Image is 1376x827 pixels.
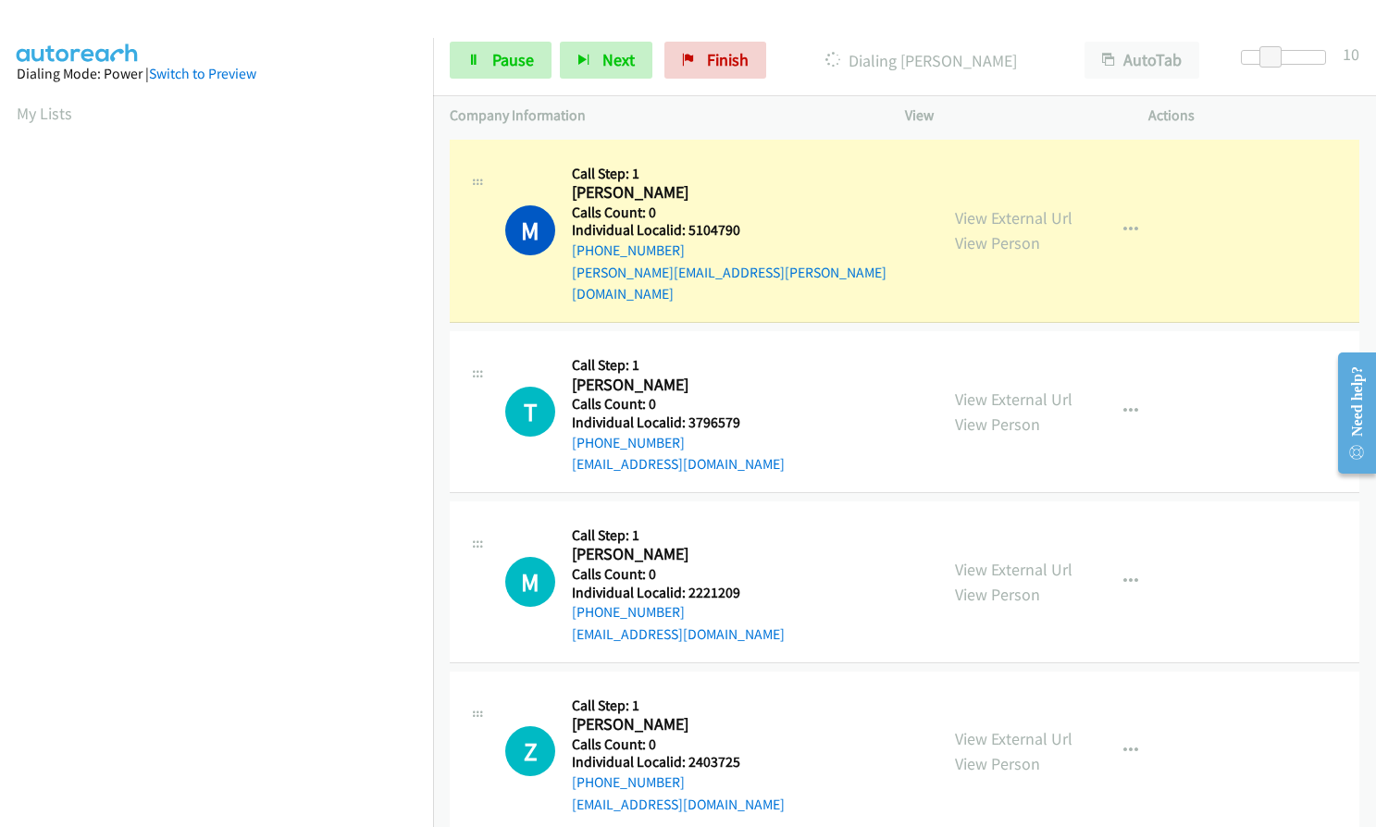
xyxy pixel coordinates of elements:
a: [EMAIL_ADDRESS][DOMAIN_NAME] [572,455,785,473]
h5: Call Step: 1 [572,165,922,183]
a: [EMAIL_ADDRESS][DOMAIN_NAME] [572,625,785,643]
a: View External Url [955,207,1072,228]
h5: Call Step: 1 [572,697,785,715]
a: [EMAIL_ADDRESS][DOMAIN_NAME] [572,796,785,813]
a: [PERSON_NAME][EMAIL_ADDRESS][PERSON_NAME][DOMAIN_NAME] [572,264,886,303]
a: Switch to Preview [149,65,256,82]
h2: [PERSON_NAME] [572,544,778,565]
p: Company Information [450,105,872,127]
h5: Calls Count: 0 [572,204,922,222]
span: Pause [492,49,534,70]
h2: [PERSON_NAME] [572,714,778,735]
h1: M [505,557,555,607]
div: 10 [1343,42,1359,67]
p: Dialing [PERSON_NAME] [791,48,1051,73]
h5: Individual Localid: 5104790 [572,221,922,240]
h5: Individual Localid: 3796579 [572,413,785,432]
h5: Calls Count: 0 [572,395,785,413]
span: Finish [707,49,749,70]
h2: [PERSON_NAME] [572,182,778,204]
a: [PHONE_NUMBER] [572,241,685,259]
h5: Individual Localid: 2403725 [572,753,785,771]
a: View Person [955,753,1040,774]
p: Actions [1148,105,1359,127]
button: AutoTab [1085,42,1199,79]
h1: Z [505,726,555,776]
h5: Call Step: 1 [572,526,785,545]
a: [PHONE_NUMBER] [572,434,685,451]
div: Dialing Mode: Power | [17,63,416,85]
h2: [PERSON_NAME] [572,375,778,396]
a: View Person [955,584,1040,605]
div: The call is yet to be attempted [505,726,555,776]
h5: Call Step: 1 [572,356,785,375]
h1: T [505,387,555,437]
iframe: Resource Center [1322,339,1376,487]
span: Next [602,49,635,70]
a: View Person [955,413,1040,435]
a: View Person [955,232,1040,253]
a: [PHONE_NUMBER] [572,603,685,621]
h5: Calls Count: 0 [572,565,785,584]
a: Finish [664,42,766,79]
a: View External Url [955,389,1072,410]
button: Next [560,42,652,79]
a: View External Url [955,559,1072,580]
h5: Individual Localid: 2221209 [572,584,785,602]
h5: Calls Count: 0 [572,735,785,754]
h1: M [505,205,555,255]
a: [PHONE_NUMBER] [572,773,685,791]
a: Pause [450,42,552,79]
a: My Lists [17,103,72,124]
a: View External Url [955,728,1072,749]
p: View [905,105,1116,127]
